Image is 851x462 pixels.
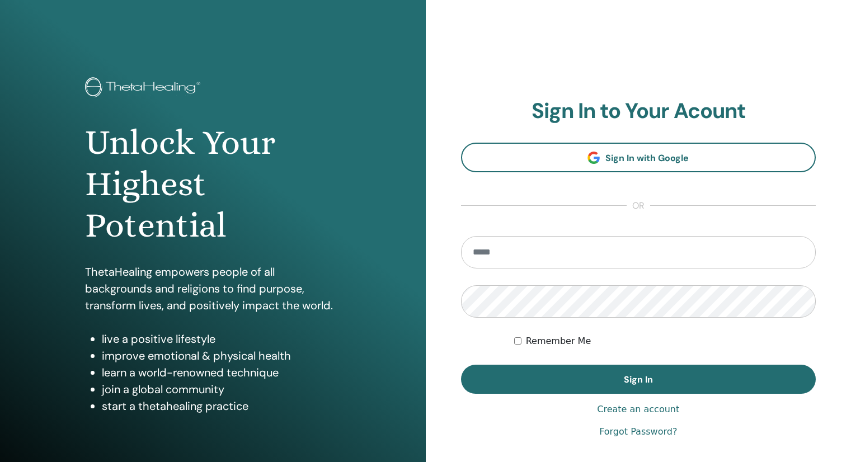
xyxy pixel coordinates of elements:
span: Sign In [624,374,653,385]
label: Remember Me [526,334,591,348]
a: Forgot Password? [599,425,677,439]
p: ThetaHealing empowers people of all backgrounds and religions to find purpose, transform lives, a... [85,263,341,314]
button: Sign In [461,365,816,394]
a: Sign In with Google [461,143,816,172]
span: or [627,199,650,213]
li: learn a world-renowned technique [102,364,341,381]
a: Create an account [597,403,679,416]
h1: Unlock Your Highest Potential [85,122,341,247]
h2: Sign In to Your Acount [461,98,816,124]
span: Sign In with Google [605,152,689,164]
li: improve emotional & physical health [102,347,341,364]
li: join a global community [102,381,341,398]
div: Keep me authenticated indefinitely or until I manually logout [514,334,816,348]
li: start a thetahealing practice [102,398,341,414]
li: live a positive lifestyle [102,331,341,347]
